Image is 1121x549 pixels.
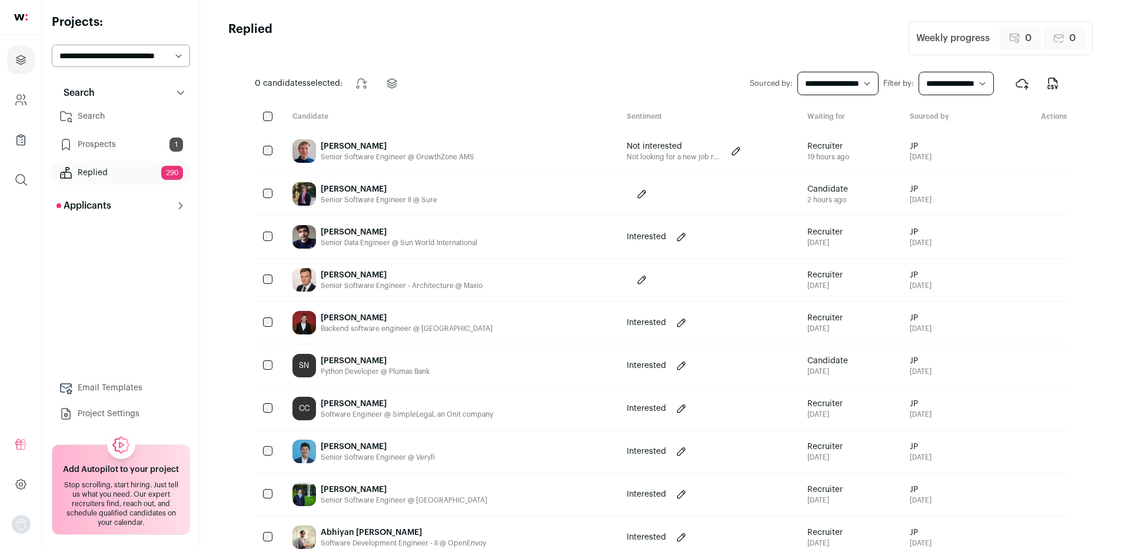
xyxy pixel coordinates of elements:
[807,324,843,333] div: [DATE]
[883,79,914,88] label: Filter by:
[321,226,477,238] div: [PERSON_NAME]
[63,464,179,476] h2: Add Autopilot to your project
[910,527,932,538] span: JP
[807,195,848,205] div: 2 hours ago
[910,410,932,419] span: [DATE]
[321,195,437,205] div: Senior Software Engineer II @ Sure
[52,105,190,128] a: Search
[627,360,666,371] p: Interested
[1025,31,1032,45] span: 0
[56,86,95,100] p: Search
[1008,69,1036,98] button: Export to ATS
[7,86,35,114] a: Company and ATS Settings
[321,496,487,505] div: Senior Software Engineer @ [GEOGRAPHIC_DATA]
[1039,69,1067,98] button: Export to CSV
[900,112,1000,123] div: Sourced by
[807,183,848,195] span: Candidate
[627,446,666,457] p: Interested
[910,484,932,496] span: JP
[798,112,900,123] div: Waiting for
[807,312,843,324] span: Recruiter
[7,126,35,154] a: Company Lists
[807,140,849,152] span: Recruiter
[910,398,932,410] span: JP
[807,453,843,462] div: [DATE]
[807,538,843,548] div: [DATE]
[910,496,932,505] span: [DATE]
[169,138,183,152] span: 1
[292,139,316,163] img: 2d5987240c168027b7a93efc8c4173a444eadc07aeb5e636010e1707a70a2f12.jpg
[910,324,932,333] span: [DATE]
[910,183,932,195] span: JP
[292,182,316,206] img: b9dcca0dcd146cc96fd5a63884e19334518ff071f4b071eaa7012721e7a744e4
[321,140,474,152] div: [PERSON_NAME]
[321,484,487,496] div: [PERSON_NAME]
[52,161,190,185] a: Replied290
[807,355,848,367] span: Candidate
[321,441,435,453] div: [PERSON_NAME]
[807,226,843,238] span: Recruiter
[910,140,932,152] span: JP
[321,324,493,333] div: Backend software engineer @ [GEOGRAPHIC_DATA]
[321,281,483,290] div: Senior Software Engineer - Architecture @ Maxio
[321,527,486,538] div: Abhiyan [PERSON_NAME]
[292,483,316,506] img: 947a0b6a3bddd1fabb094d7175e69515b435a8feb1110079a697fc167da9537f.jpg
[627,488,666,500] p: Interested
[807,410,843,419] div: [DATE]
[321,152,474,162] div: Senior Software Engineer @ GrowthZone AMS
[910,281,932,290] span: [DATE]
[807,367,848,376] div: [DATE]
[807,269,843,281] span: Recruiter
[52,194,190,217] button: Applicants
[321,269,483,281] div: [PERSON_NAME]
[321,312,493,324] div: [PERSON_NAME]
[283,112,617,123] div: Candidate
[910,441,932,453] span: JP
[321,367,430,376] div: Python Developer @ Plumas Bank
[910,226,932,238] span: JP
[255,78,342,89] span: selected:
[807,398,843,410] span: Recruiter
[292,225,316,249] img: 8764b7cb50386aaed932eab94bdf9f93a9a24d7580b986b2576dfc956d606cfa
[910,367,932,376] span: [DATE]
[807,152,849,162] div: 19 hours ago
[910,538,932,548] span: [DATE]
[807,496,843,505] div: [DATE]
[321,183,437,195] div: [PERSON_NAME]
[292,525,316,549] img: 2437586d10406bb25ff138c66de346e9252152decd9ab911e0ada3a61da2ee05.jpg
[292,268,316,292] img: aacc78843a900a2d655b328c6529882c96cd1ffd4edb30fe90fdf41998de14ba
[292,311,316,334] img: 34614dbcde517ace21f0ac6c49e1bdced826f1dfba873a4f684a5499160a1033
[807,238,843,247] div: [DATE]
[228,21,272,55] h1: Replied
[161,166,183,180] span: 290
[52,14,190,31] h2: Projects:
[12,515,31,534] img: nopic.png
[52,376,190,400] a: Email Templates
[292,397,316,420] div: CC
[910,453,932,462] span: [DATE]
[807,527,843,538] span: Recruiter
[916,31,990,45] div: Weekly progress
[807,484,843,496] span: Recruiter
[1069,31,1076,45] span: 0
[255,79,307,88] span: 0 candidates
[627,317,666,329] p: Interested
[627,140,721,152] p: Not interested
[321,538,486,548] div: Software Development Engineer - II @ OpenEnvoy
[1001,112,1067,123] div: Actions
[910,152,932,162] span: [DATE]
[321,453,435,462] div: Senior Software Engineer @ Veryfi
[56,199,111,213] p: Applicants
[292,354,316,377] div: SN
[910,195,932,205] span: [DATE]
[807,441,843,453] span: Recruiter
[910,312,932,324] span: JP
[750,79,793,88] label: Sourced by:
[910,269,932,281] span: JP
[321,410,493,419] div: Software Engineer @ SimpleLegal, an Onit company
[52,133,190,156] a: Prospects1
[627,231,666,243] p: Interested
[52,444,190,535] a: Add Autopilot to your project Stop scrolling, start hiring. Just tell us what you need. Our exper...
[12,515,31,534] button: Open dropdown
[52,402,190,426] a: Project Settings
